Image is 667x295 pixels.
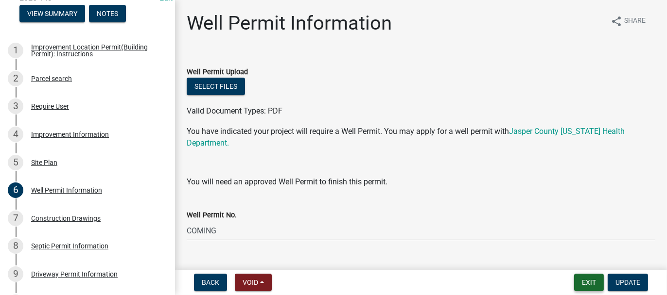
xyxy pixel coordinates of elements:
[187,212,237,219] label: Well Permit No.
[202,279,219,286] span: Back
[31,103,69,110] div: Require User
[31,243,108,249] div: Septic Permit Information
[89,11,126,18] wm-modal-confirm: Notes
[8,127,23,142] div: 4
[31,271,118,278] div: Driveway Permit Information
[31,44,159,57] div: Improvement Location Permit(Building Permit): Instructions
[187,126,655,149] p: You have indicated your project will require a Well Permit. You may apply for a well permit with
[8,43,23,58] div: 1
[574,274,604,291] button: Exit
[187,106,282,115] span: Valid Document Types: PDF
[8,98,23,114] div: 3
[8,155,23,170] div: 5
[608,274,648,291] button: Update
[8,211,23,226] div: 7
[187,12,392,35] h1: Well Permit Information
[8,266,23,282] div: 9
[235,274,272,291] button: Void
[243,279,258,286] span: Void
[19,11,85,18] wm-modal-confirm: Summary
[31,159,57,166] div: Site Plan
[194,274,227,291] button: Back
[31,75,72,82] div: Parcel search
[187,176,655,188] p: You will need an approved Well Permit to finish this permit.
[187,69,248,76] label: Well Permit Upload
[8,182,23,198] div: 6
[615,279,640,286] span: Update
[31,131,109,138] div: Improvement Information
[611,16,622,27] i: share
[187,78,245,95] button: Select files
[8,238,23,254] div: 8
[31,215,101,222] div: Construction Drawings
[8,71,23,86] div: 2
[31,187,102,194] div: Well Permit Information
[89,5,126,22] button: Notes
[624,16,646,27] span: Share
[603,12,653,31] button: shareShare
[19,5,85,22] button: View Summary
